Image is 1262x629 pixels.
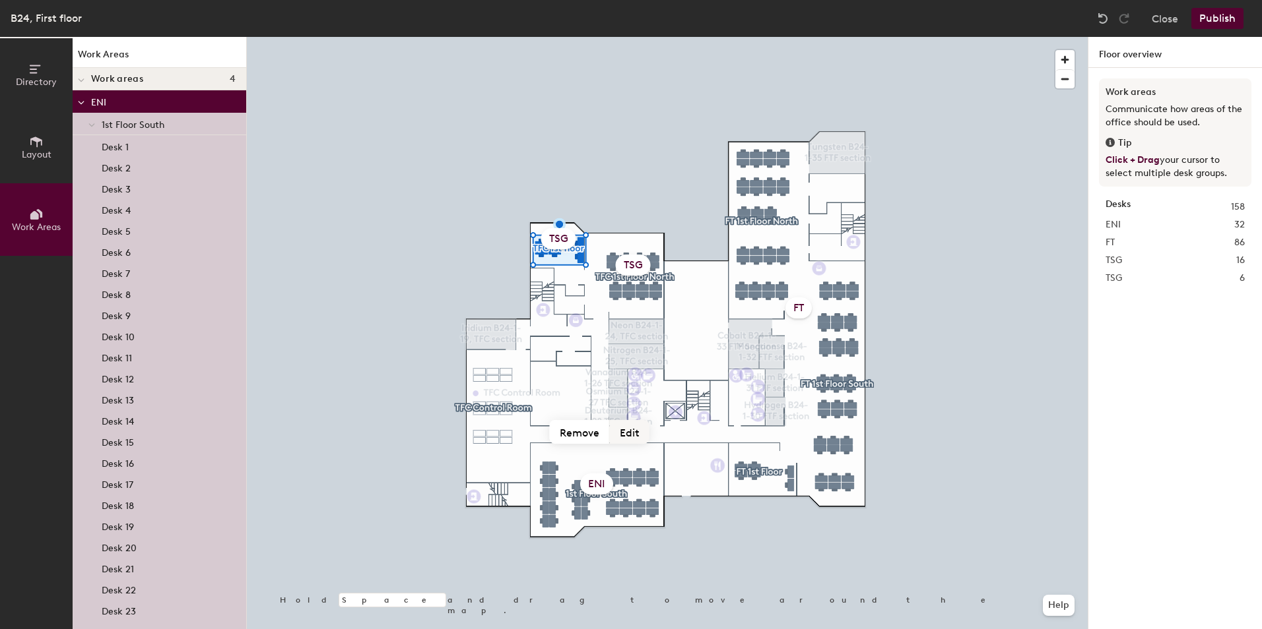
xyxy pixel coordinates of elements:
p: ENI [91,93,236,110]
span: Work areas [91,74,143,84]
button: Close [1152,8,1178,29]
p: Desk 8 [102,285,131,301]
span: Work Areas [12,222,61,233]
p: Desk 6 [102,243,131,258]
p: Desk 19 [102,518,134,533]
div: TSG [616,255,651,276]
p: Desk 4 [102,201,131,216]
span: TSG [1106,253,1122,268]
span: TSG [1106,271,1122,285]
p: Desk 9 [102,307,131,322]
div: B24, First floor [11,10,82,26]
h1: Floor overview [1088,37,1262,68]
p: Desk 22 [102,581,136,596]
div: Tip [1106,136,1245,150]
p: Desk 1 [102,138,129,153]
span: Directory [16,76,57,88]
p: Desk 5 [102,222,131,237]
strong: Desks [1106,200,1131,214]
p: Desk 3 [102,180,131,195]
img: Undo [1096,12,1110,25]
span: 32 [1234,218,1245,232]
p: Desk 13 [102,391,134,406]
button: Edit [610,420,649,444]
p: Desk 23 [102,602,136,617]
div: ENI [580,473,613,494]
span: Layout [22,149,51,160]
p: Desk 12 [102,370,134,385]
img: Redo [1117,12,1131,25]
p: Desk 14 [102,412,134,427]
h3: Work areas [1106,85,1245,100]
h1: Work Areas [73,47,246,68]
p: Desk 20 [102,539,137,554]
span: 1st Floor South [102,119,164,131]
span: 158 [1231,200,1245,214]
p: Desk 16 [102,454,134,469]
span: FT [1106,235,1115,250]
p: Desk 7 [102,264,130,280]
p: Desk 18 [102,496,134,512]
p: Desk 15 [102,433,134,448]
button: Help [1043,595,1075,616]
p: Desk 11 [102,349,132,364]
span: 86 [1234,235,1245,250]
p: Desk 2 [102,159,131,174]
p: Desk 21 [102,560,134,575]
span: Click + Drag [1106,154,1160,165]
button: Remove [550,420,610,444]
div: FT [785,297,812,318]
span: 6 [1240,271,1245,285]
p: your cursor to select multiple desk groups. [1106,154,1245,180]
div: TSG [541,228,576,249]
p: Communicate how areas of the office should be used. [1106,103,1245,129]
span: 4 [230,74,236,84]
span: ENI [1106,218,1121,232]
p: Desk 17 [102,475,133,491]
span: 16 [1236,253,1245,268]
p: Desk 10 [102,328,135,343]
button: Publish [1191,8,1244,29]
